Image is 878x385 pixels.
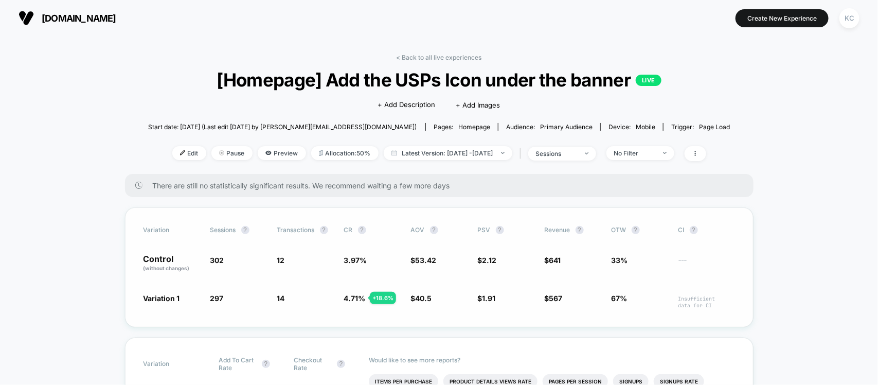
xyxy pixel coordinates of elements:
span: 3.97 % [344,256,367,265]
button: ? [690,226,698,234]
span: Variation [144,356,200,372]
span: There are still no statistically significant results. We recommend waiting a few more days [153,181,733,190]
button: Create New Experience [736,9,829,27]
span: 40.5 [416,294,432,303]
span: Device: [600,123,663,131]
span: 641 [549,256,561,265]
button: ? [496,226,504,234]
div: Audience: [506,123,593,131]
span: Primary Audience [540,123,593,131]
span: Sessions [210,226,236,234]
span: homepage [458,123,490,131]
span: 53.42 [416,256,437,265]
span: [Homepage] Add the USPs Icon under the banner [177,69,701,91]
span: $ [411,256,437,265]
span: $ [545,256,561,265]
button: [DOMAIN_NAME] [15,10,119,26]
span: Allocation: 50% [311,146,379,160]
span: $ [478,294,496,303]
span: $ [545,294,563,303]
span: 302 [210,256,224,265]
img: calendar [391,150,397,155]
span: OTW [612,226,668,234]
span: | [517,146,528,161]
button: ? [358,226,366,234]
button: ? [337,360,345,368]
span: 1.91 [482,294,496,303]
button: ? [430,226,438,234]
p: Control [144,255,200,272]
img: end [501,152,505,154]
button: ? [241,226,249,234]
img: end [219,150,224,155]
span: (without changes) [144,265,190,271]
span: Page Load [699,123,730,131]
span: Insufficient data for CI [678,295,735,309]
span: Checkout Rate [294,356,332,372]
span: 2.12 [482,256,497,265]
span: 67% [612,294,628,303]
span: 4.71 % [344,294,366,303]
span: Start date: [DATE] (Last edit [DATE] by [PERSON_NAME][EMAIL_ADDRESS][DOMAIN_NAME]) [148,123,417,131]
span: + Add Images [456,101,500,109]
span: Preview [258,146,306,160]
button: ? [320,226,328,234]
span: Revenue [545,226,570,234]
div: KC [839,8,859,28]
div: Pages: [434,123,490,131]
span: $ [411,294,432,303]
span: mobile [636,123,655,131]
div: sessions [536,150,577,157]
span: CI [678,226,735,234]
div: + 18.6 % [370,292,396,304]
div: No Filter [614,149,655,157]
span: + Add Description [378,100,435,110]
span: Add To Cart Rate [219,356,257,372]
span: Variation 1 [144,294,180,303]
span: --- [678,257,735,272]
span: Variation [144,226,200,234]
img: rebalance [319,150,323,156]
div: Trigger: [671,123,730,131]
a: < Back to all live experiences [397,54,482,61]
span: 14 [277,294,285,303]
img: end [663,152,667,154]
span: 33% [612,256,628,265]
span: 12 [277,256,285,265]
span: Pause [211,146,253,160]
span: Transactions [277,226,315,234]
button: ? [576,226,584,234]
span: CR [344,226,353,234]
img: edit [180,150,185,155]
span: 297 [210,294,224,303]
span: [DOMAIN_NAME] [42,13,116,24]
p: LIVE [636,75,661,86]
span: PSV [478,226,491,234]
button: ? [262,360,270,368]
span: AOV [411,226,425,234]
span: 567 [549,294,563,303]
img: Visually logo [19,10,34,26]
span: Latest Version: [DATE] - [DATE] [384,146,512,160]
button: KC [836,8,863,29]
img: end [585,152,588,154]
span: $ [478,256,497,265]
span: Edit [172,146,206,160]
p: Would like to see more reports? [369,356,734,364]
button: ? [632,226,640,234]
